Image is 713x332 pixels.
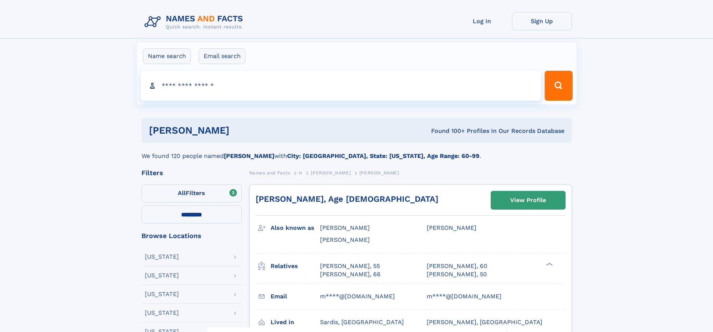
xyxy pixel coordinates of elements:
[320,270,381,278] a: [PERSON_NAME], 66
[452,12,512,30] a: Log In
[249,168,290,177] a: Names and Facts
[427,319,542,326] span: [PERSON_NAME], [GEOGRAPHIC_DATA]
[271,222,320,234] h3: Also known as
[427,270,487,278] a: [PERSON_NAME], 50
[320,236,370,243] span: [PERSON_NAME]
[359,170,399,176] span: [PERSON_NAME]
[320,262,380,270] a: [PERSON_NAME], 55
[320,224,370,231] span: [PERSON_NAME]
[141,12,249,32] img: Logo Names and Facts
[427,224,476,231] span: [PERSON_NAME]
[149,126,330,135] h1: [PERSON_NAME]
[141,71,542,101] input: search input
[311,168,351,177] a: [PERSON_NAME]
[320,319,404,326] span: Sardis, [GEOGRAPHIC_DATA]
[141,232,242,239] div: Browse Locations
[330,127,564,135] div: Found 100+ Profiles In Our Records Database
[256,194,438,204] a: [PERSON_NAME], Age [DEMOGRAPHIC_DATA]
[299,170,302,176] span: H
[224,152,274,159] b: [PERSON_NAME]
[491,191,565,209] a: View Profile
[143,48,191,64] label: Name search
[141,170,242,176] div: Filters
[145,291,179,297] div: [US_STATE]
[271,316,320,329] h3: Lived in
[311,170,351,176] span: [PERSON_NAME]
[287,152,479,159] b: City: [GEOGRAPHIC_DATA], State: [US_STATE], Age Range: 60-99
[271,290,320,303] h3: Email
[145,254,179,260] div: [US_STATE]
[427,262,487,270] a: [PERSON_NAME], 60
[299,168,302,177] a: H
[141,185,242,202] label: Filters
[141,143,572,161] div: We found 120 people named with .
[145,272,179,278] div: [US_STATE]
[199,48,246,64] label: Email search
[178,189,186,197] span: All
[510,192,546,209] div: View Profile
[271,260,320,272] h3: Relatives
[512,12,572,30] a: Sign Up
[544,262,553,266] div: ❯
[145,310,179,316] div: [US_STATE]
[545,71,572,101] button: Search Button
